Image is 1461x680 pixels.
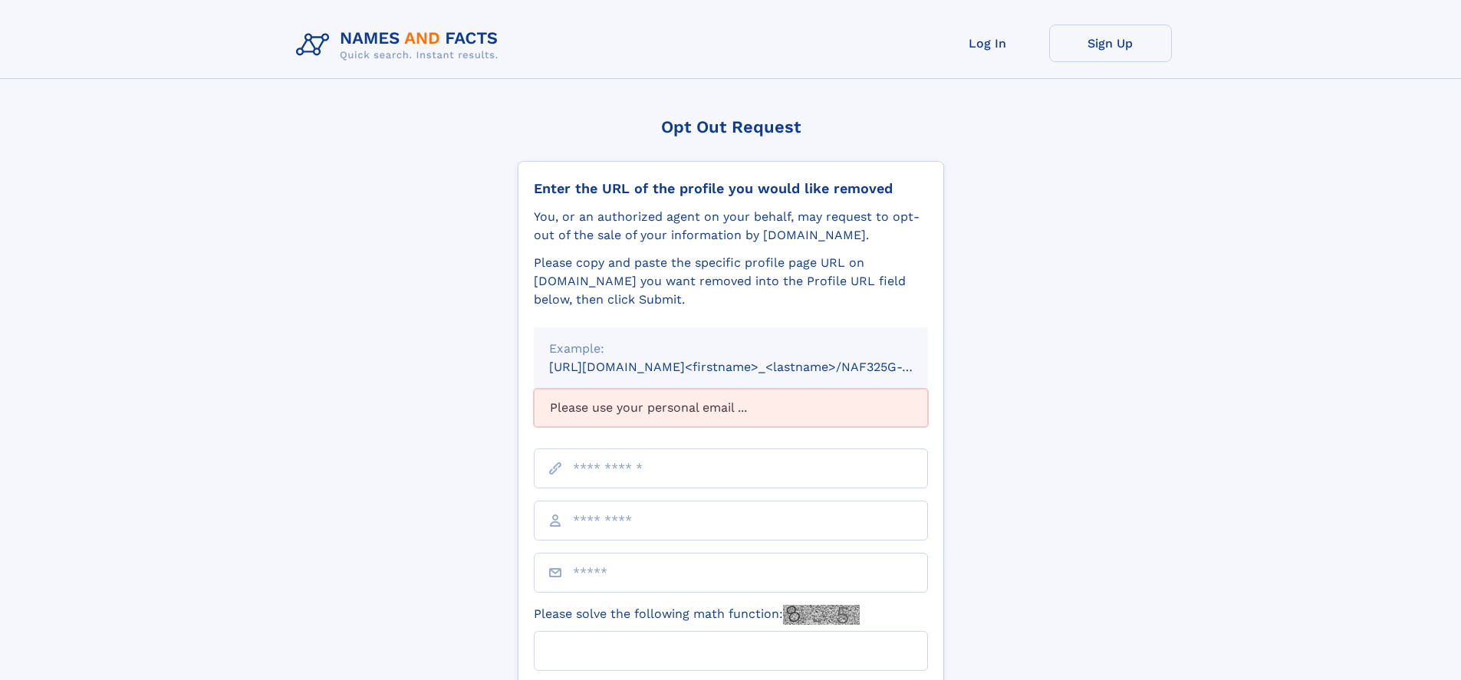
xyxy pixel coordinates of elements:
img: Logo Names and Facts [290,25,511,66]
div: Please copy and paste the specific profile page URL on [DOMAIN_NAME] you want removed into the Pr... [534,254,928,309]
small: [URL][DOMAIN_NAME]<firstname>_<lastname>/NAF325G-xxxxxxxx [549,360,957,374]
div: You, or an authorized agent on your behalf, may request to opt-out of the sale of your informatio... [534,208,928,245]
div: Opt Out Request [518,117,944,136]
div: Please use your personal email ... [534,389,928,427]
a: Log In [926,25,1049,62]
a: Sign Up [1049,25,1172,62]
div: Enter the URL of the profile you would like removed [534,180,928,197]
div: Example: [549,340,913,358]
label: Please solve the following math function: [534,605,860,625]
